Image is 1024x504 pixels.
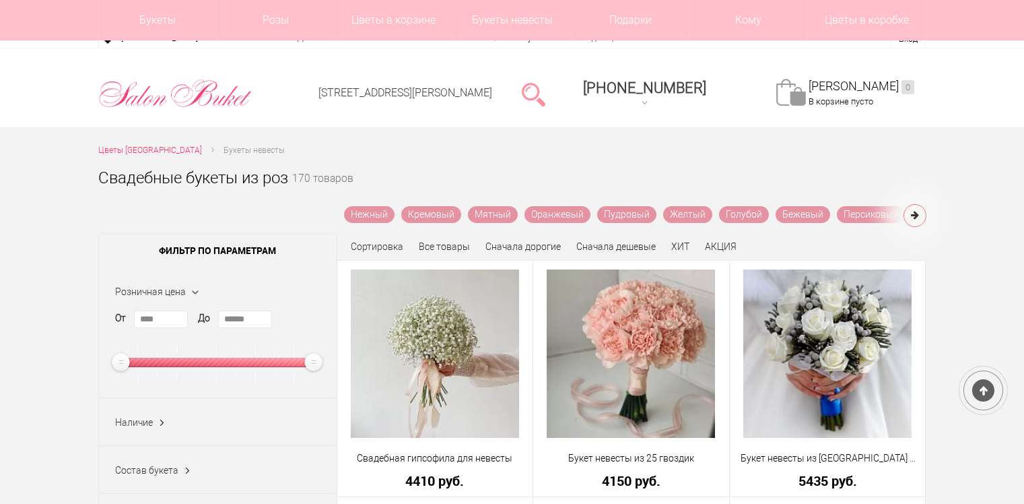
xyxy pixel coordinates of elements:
label: До [198,311,210,325]
a: [STREET_ADDRESS][PERSON_NAME] [318,86,492,99]
a: Свадебная гипсофила для невесты [346,451,524,466]
span: Состав букета [115,465,178,476]
a: ХИТ [671,241,689,252]
span: В корзине пусто [809,96,873,106]
a: Сначала дорогие [485,241,561,252]
span: Цветы [GEOGRAPHIC_DATA] [98,146,202,155]
a: 4410 руб. [346,474,524,488]
span: Фильтр по параметрам [99,234,337,267]
a: Кремовый [401,206,461,223]
small: 170 товаров [292,174,353,206]
a: Все товары [419,241,470,252]
span: Розничная цена [115,286,186,297]
a: Сначала дешевые [576,241,656,252]
a: Букет невесты из 25 гвоздик [542,451,720,466]
img: Букет невесты из брунии и белых роз [743,270,912,438]
img: Букет невесты из 25 гвоздик [547,270,715,438]
a: Мятный [468,206,518,223]
a: Пудровый [597,206,656,223]
span: [PHONE_NUMBER] [583,80,706,96]
a: Букет невесты из [GEOGRAPHIC_DATA] и белых роз [739,451,917,466]
a: АКЦИЯ [705,241,737,252]
a: Желтый [663,206,712,223]
span: Сортировка [351,241,403,252]
a: Нежный [344,206,395,223]
img: Свадебная гипсофила для невесты [351,270,519,438]
a: Персиковый [837,206,906,223]
ins: 0 [901,80,914,94]
a: Цветы [GEOGRAPHIC_DATA] [98,144,202,158]
span: Букеты невесты [224,146,285,155]
span: Наличие [115,417,153,428]
h1: Свадебные букеты из роз [98,166,288,190]
a: 5435 руб. [739,474,917,488]
a: 4150 руб. [542,474,720,488]
img: Цветы Нижний Новгород [98,76,252,111]
a: Бежевый [776,206,830,223]
a: Голубой [719,206,769,223]
a: [PERSON_NAME] [809,79,914,94]
a: [PHONE_NUMBER] [575,75,714,113]
label: От [115,311,126,325]
a: Оранжевый [524,206,590,223]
